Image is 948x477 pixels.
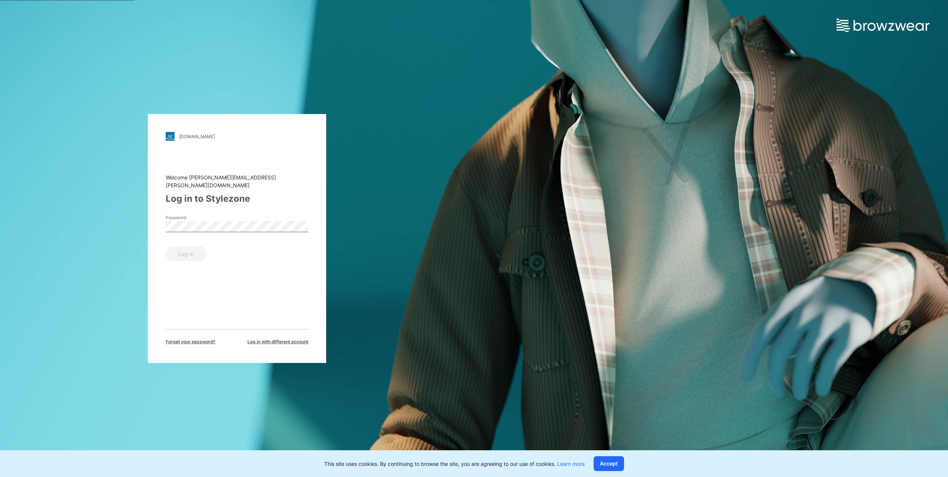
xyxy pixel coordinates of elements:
[179,134,215,139] div: [DOMAIN_NAME]
[324,460,585,468] p: This site uses cookies. By continuing to browse the site, you are agreeing to our use of cookies.
[166,132,308,141] a: [DOMAIN_NAME]
[166,173,308,189] div: Welcome [PERSON_NAME][EMAIL_ADDRESS][PERSON_NAME][DOMAIN_NAME]
[166,132,175,141] img: stylezone-logo.562084cfcfab977791bfbf7441f1a819.svg
[166,214,218,221] label: Password
[166,338,215,345] span: Forget your password?
[247,338,308,345] span: Log in with different account
[837,19,929,32] img: browzwear-logo.e42bd6dac1945053ebaf764b6aa21510.svg
[166,192,308,205] div: Log in to Stylezone
[557,461,585,467] a: Learn more
[594,456,624,471] button: Accept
